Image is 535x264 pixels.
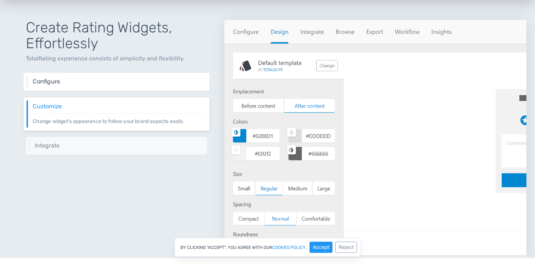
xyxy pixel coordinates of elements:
[71,42,77,47] img: tab_keywords_by_traffic_grey.svg
[272,245,306,250] a: cookies policy
[20,12,35,17] div: v 4.0.25
[175,238,361,257] div: By clicking "Accept", you agree with our .
[26,20,207,51] h1: Create Rating Widgets, Effortlessly
[11,19,17,24] img: website_grey.svg
[19,19,79,24] div: Domain: [DOMAIN_NAME]
[33,103,204,109] h6: Customize
[35,142,202,149] h6: Integrate
[11,12,17,17] img: logo_orange.svg
[33,113,204,125] p: Change widget's appearance to follow your brand aspects easily.
[79,42,121,47] div: Keywords by Traffic
[19,42,25,47] img: tab_domain_overview_orange.svg
[26,54,207,63] p: TotalRating experience consists of simplicity and flexibility.
[224,20,526,258] img: Design
[310,242,332,253] button: Accept
[335,242,357,253] button: Reject
[33,78,204,85] h6: Configure
[27,42,64,47] div: Domain Overview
